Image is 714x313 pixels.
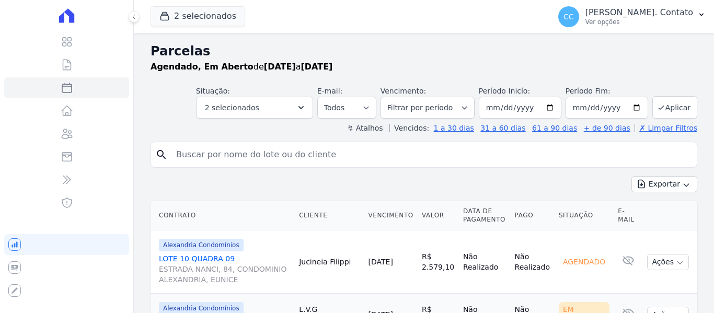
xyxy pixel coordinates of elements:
a: 1 a 30 dias [434,124,474,132]
th: Cliente [295,201,364,230]
span: ESTRADA NANCI, 84, CONDOMINIO ALEXANDRIA, EUNICE [159,264,291,285]
button: 2 selecionados [196,97,313,119]
strong: [DATE] [264,62,296,72]
button: 2 selecionados [151,6,245,26]
strong: Agendado, Em Aberto [151,62,254,72]
a: LOTE 10 QUADRA 09ESTRADA NANCI, 84, CONDOMINIO ALEXANDRIA, EUNICE [159,253,291,285]
label: Período Fim: [566,86,648,97]
label: ↯ Atalhos [347,124,383,132]
th: Contrato [151,201,295,230]
input: Buscar por nome do lote ou do cliente [170,144,693,165]
label: E-mail: [317,87,343,95]
th: Valor [418,201,459,230]
td: Jucineia Filippi [295,230,364,294]
p: [PERSON_NAME]. Contato [585,7,693,18]
h2: Parcelas [151,42,697,61]
label: Situação: [196,87,230,95]
label: Vencidos: [389,124,429,132]
p: Ver opções [585,18,693,26]
div: Agendado [559,254,609,269]
th: Data de Pagamento [459,201,511,230]
button: CC [PERSON_NAME]. Contato Ver opções [550,2,714,31]
button: Exportar [631,176,697,192]
button: Ações [647,254,689,270]
th: Situação [555,201,614,230]
label: Período Inicío: [479,87,530,95]
th: Vencimento [364,201,418,230]
span: 2 selecionados [205,101,259,114]
a: 61 a 90 dias [532,124,577,132]
label: Vencimento: [381,87,426,95]
strong: [DATE] [301,62,333,72]
span: CC [563,13,574,20]
td: Não Realizado [511,230,555,294]
a: 31 a 60 dias [480,124,525,132]
button: Aplicar [652,96,697,119]
p: de a [151,61,332,73]
span: Alexandria Condomínios [159,239,244,251]
th: E-mail [614,201,643,230]
a: [DATE] [368,258,393,266]
a: ✗ Limpar Filtros [635,124,697,132]
i: search [155,148,168,161]
td: Não Realizado [459,230,511,294]
a: + de 90 dias [584,124,630,132]
td: R$ 2.579,10 [418,230,459,294]
th: Pago [511,201,555,230]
